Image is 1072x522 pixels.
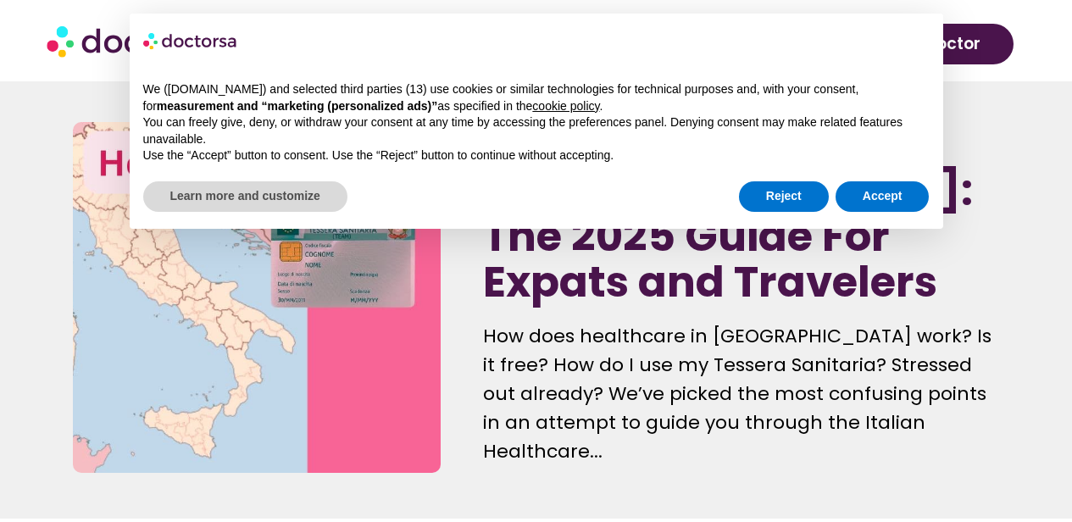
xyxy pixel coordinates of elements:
[483,122,999,305] h1: Healthcare in [GEOGRAPHIC_DATA]: The 2025 Guide For Expats and Travelers
[73,122,441,473] img: healthcare system in italy
[483,322,999,466] p: How does healthcare in [GEOGRAPHIC_DATA] work? Is it free? How do I use my Tessera Sanitaria? Str...
[739,181,829,212] button: Reject
[157,99,437,113] strong: measurement and “marketing (personalized ads)”
[143,114,930,147] p: You can freely give, deny, or withdraw your consent at any time by accessing the preferences pane...
[143,181,347,212] button: Learn more and customize
[143,81,930,114] p: We ([DOMAIN_NAME]) and selected third parties (13) use cookies or similar technologies for techni...
[143,27,238,54] img: logo
[836,181,930,212] button: Accept
[532,99,599,113] a: cookie policy
[143,147,930,164] p: Use the “Accept” button to consent. Use the “Reject” button to continue without accepting.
